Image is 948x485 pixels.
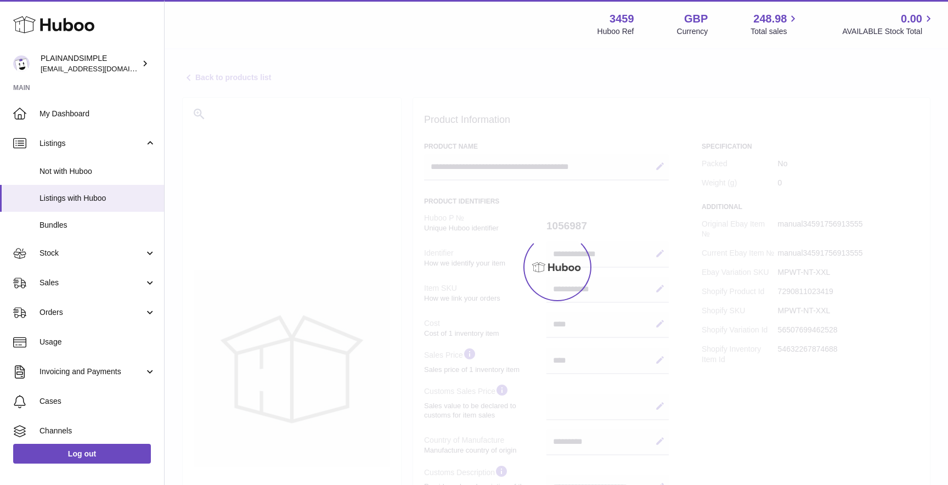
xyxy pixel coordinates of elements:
[610,12,634,26] strong: 3459
[597,26,634,37] div: Huboo Ref
[842,12,935,37] a: 0.00 AVAILABLE Stock Total
[842,26,935,37] span: AVAILABLE Stock Total
[901,12,922,26] span: 0.00
[39,307,144,318] span: Orders
[41,53,139,74] div: PLAINANDSIMPLE
[684,12,708,26] strong: GBP
[39,193,156,204] span: Listings with Huboo
[751,26,799,37] span: Total sales
[39,337,156,347] span: Usage
[13,444,151,464] a: Log out
[39,109,156,119] span: My Dashboard
[39,220,156,230] span: Bundles
[751,12,799,37] a: 248.98 Total sales
[677,26,708,37] div: Currency
[39,166,156,177] span: Not with Huboo
[39,278,144,288] span: Sales
[39,366,144,377] span: Invoicing and Payments
[753,12,787,26] span: 248.98
[39,396,156,407] span: Cases
[13,55,30,72] img: duco@plainandsimple.com
[39,138,144,149] span: Listings
[39,426,156,436] span: Channels
[39,248,144,258] span: Stock
[41,64,161,73] span: [EMAIL_ADDRESS][DOMAIN_NAME]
